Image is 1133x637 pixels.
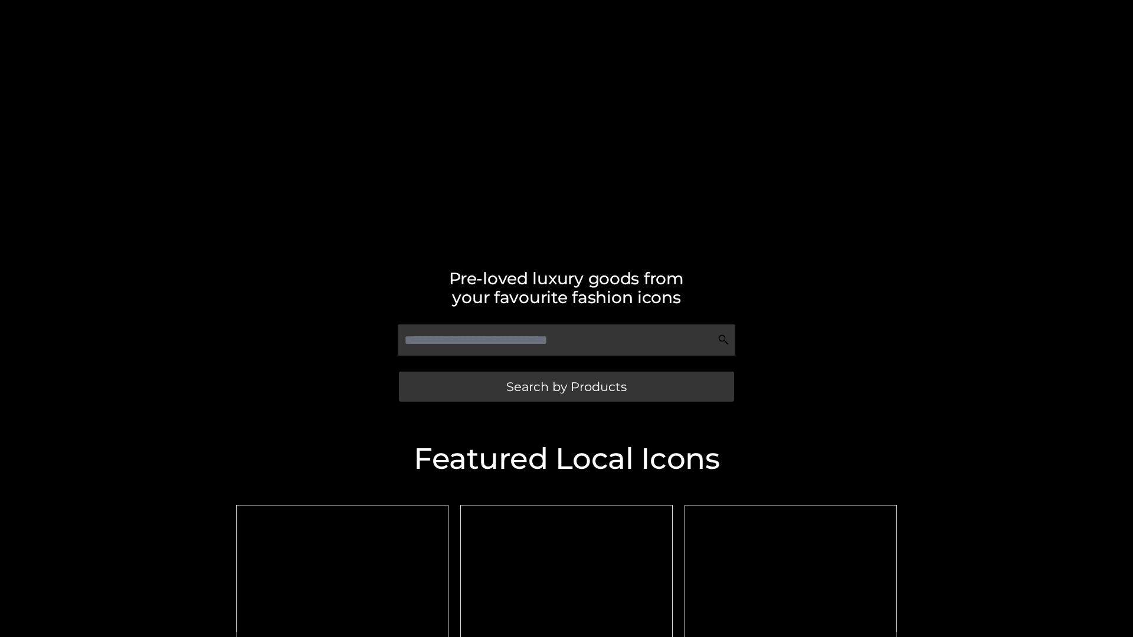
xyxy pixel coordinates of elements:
[230,444,903,474] h2: Featured Local Icons​
[230,269,903,307] h2: Pre-loved luxury goods from your favourite fashion icons
[718,334,729,346] img: Search Icon
[399,372,734,402] a: Search by Products
[506,380,627,393] span: Search by Products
